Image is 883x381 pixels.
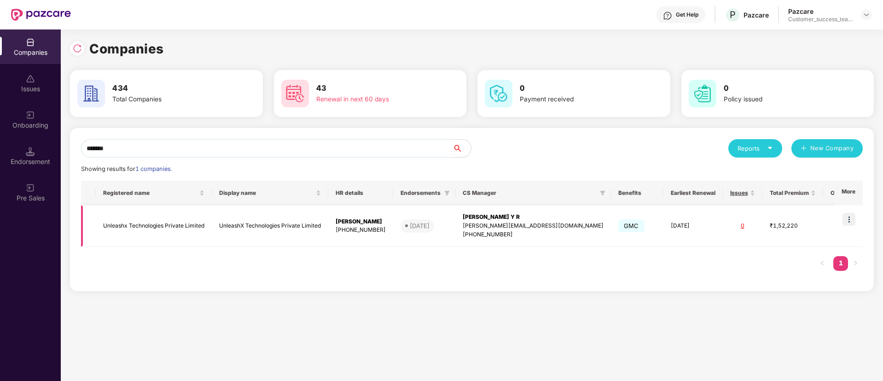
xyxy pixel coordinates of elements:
div: [PERSON_NAME] Y R [463,213,604,222]
th: Registered name [96,181,212,205]
img: svg+xml;base64,PHN2ZyB3aWR0aD0iMTQuNSIgaGVpZ2h0PSIxNC41IiB2aWV3Qm94PSIwIDAgMTYgMTYiIGZpbGw9Im5vbm... [26,147,35,156]
div: Policy issued [724,94,840,105]
th: HR details [328,181,393,205]
img: svg+xml;base64,PHN2ZyB4bWxucz0iaHR0cDovL3d3dy53My5vcmcvMjAwMC9zdmciIHdpZHRoPSI2MCIgaGVpZ2h0PSI2MC... [485,80,512,107]
li: 1 [833,256,848,271]
span: Showing results for [81,165,172,172]
span: plus [801,145,807,152]
span: Total Premium [770,189,809,197]
div: [PHONE_NUMBER] [336,226,386,234]
span: filter [600,190,605,196]
div: Renewal in next 60 days [316,94,432,105]
img: svg+xml;base64,PHN2ZyBpZD0iQ29tcGFuaWVzIiB4bWxucz0iaHR0cDovL3d3dy53My5vcmcvMjAwMC9zdmciIHdpZHRoPS... [26,38,35,47]
img: svg+xml;base64,PHN2ZyB4bWxucz0iaHR0cDovL3d3dy53My5vcmcvMjAwMC9zdmciIHdpZHRoPSI2MCIgaGVpZ2h0PSI2MC... [281,80,309,107]
span: Endorsements [401,189,441,197]
img: icon [842,213,855,226]
li: Previous Page [815,256,830,271]
span: Registered name [103,189,198,197]
span: filter [444,190,450,196]
th: Total Premium [762,181,823,205]
div: [PERSON_NAME] [336,217,386,226]
img: svg+xml;base64,PHN2ZyB4bWxucz0iaHR0cDovL3d3dy53My5vcmcvMjAwMC9zdmciIHdpZHRoPSI2MCIgaGVpZ2h0PSI2MC... [77,80,105,107]
h3: 43 [316,82,432,94]
span: P [730,9,736,20]
div: Customer_success_team_lead [788,16,853,23]
h1: Companies [89,39,164,59]
button: left [815,256,830,271]
div: Pazcare [788,7,853,16]
button: plusNew Company [791,139,863,158]
img: svg+xml;base64,PHN2ZyB3aWR0aD0iMjAiIGhlaWdodD0iMjAiIHZpZXdCb3g9IjAgMCAyMCAyMCIgZmlsbD0ibm9uZSIgeG... [26,183,35,193]
div: Get Help [676,11,698,18]
img: svg+xml;base64,PHN2ZyBpZD0iRHJvcGRvd24tMzJ4MzIiIHhtbG5zPSJodHRwOi8vd3d3LnczLm9yZy8yMDAwL3N2ZyIgd2... [863,11,870,18]
img: New Pazcare Logo [11,9,71,21]
td: [DATE] [663,205,723,247]
div: ₹1,52,220 [770,222,816,230]
h3: 0 [724,82,840,94]
h3: 0 [520,82,636,94]
a: 1 [833,256,848,270]
img: svg+xml;base64,PHN2ZyBpZD0iUmVsb2FkLTMyeDMyIiB4bWxucz0iaHR0cDovL3d3dy53My5vcmcvMjAwMC9zdmciIHdpZH... [73,44,82,53]
img: svg+xml;base64,PHN2ZyBpZD0iSGVscC0zMngzMiIgeG1sbnM9Imh0dHA6Ly93d3cudzMub3JnLzIwMDAvc3ZnIiB3aWR0aD... [663,11,672,20]
h3: 434 [112,82,228,94]
th: Earliest Renewal [663,181,723,205]
th: Issues [723,181,762,205]
th: More [834,181,863,205]
button: search [452,139,471,158]
div: Total Companies [112,94,228,105]
span: left [819,260,825,266]
div: Reports [738,144,773,153]
th: Display name [212,181,328,205]
div: [PERSON_NAME][EMAIL_ADDRESS][DOMAIN_NAME] [463,222,604,230]
img: svg+xml;base64,PHN2ZyB4bWxucz0iaHR0cDovL3d3dy53My5vcmcvMjAwMC9zdmciIHdpZHRoPSI2MCIgaGVpZ2h0PSI2MC... [689,80,716,107]
span: GMC [618,219,645,232]
li: Next Page [848,256,863,271]
div: Pazcare [744,11,769,19]
span: search [452,145,471,152]
th: Benefits [611,181,663,205]
span: New Company [810,144,854,153]
img: svg+xml;base64,PHN2ZyBpZD0iSXNzdWVzX2Rpc2FibGVkIiB4bWxucz0iaHR0cDovL3d3dy53My5vcmcvMjAwMC9zdmciIH... [26,74,35,83]
span: caret-down [767,145,773,151]
div: [DATE] [410,221,430,230]
span: Ops Manager [831,189,867,197]
img: svg+xml;base64,PHN2ZyB3aWR0aD0iMjAiIGhlaWdodD0iMjAiIHZpZXdCb3g9IjAgMCAyMCAyMCIgZmlsbD0ibm9uZSIgeG... [26,111,35,120]
div: [PHONE_NUMBER] [463,230,604,239]
span: right [853,260,858,266]
span: 1 companies. [135,165,172,172]
span: CS Manager [463,189,596,197]
span: filter [598,188,607,199]
button: right [848,256,863,271]
span: Display name [219,189,314,197]
div: Payment received [520,94,636,105]
td: Unleashx Technologies Private Limited [96,205,212,247]
div: 0 [730,222,755,230]
span: filter [442,188,452,199]
td: UnleashX Technologies Private Limited [212,205,328,247]
span: Issues [730,189,748,197]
